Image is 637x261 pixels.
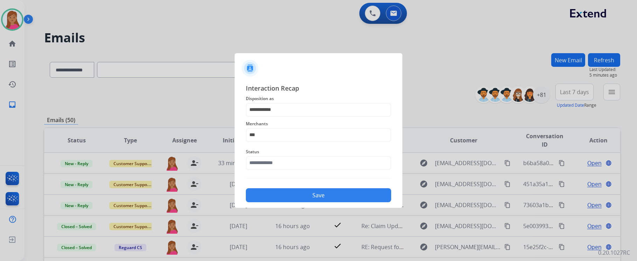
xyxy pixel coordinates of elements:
[246,83,391,94] span: Interaction Recap
[242,60,258,77] img: contactIcon
[246,94,391,103] span: Disposition as
[246,148,391,156] span: Status
[246,188,391,202] button: Save
[598,248,630,257] p: 0.20.1027RC
[246,120,391,128] span: Merchants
